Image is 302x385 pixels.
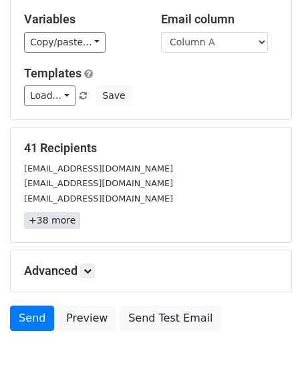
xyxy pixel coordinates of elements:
a: Preview [57,306,116,331]
a: Load... [24,85,75,106]
a: Copy/paste... [24,32,106,53]
a: +38 more [24,212,80,229]
h5: Variables [24,12,141,27]
small: [EMAIL_ADDRESS][DOMAIN_NAME] [24,163,173,173]
h5: 41 Recipients [24,141,278,155]
h5: Advanced [24,264,278,278]
a: Send [10,306,54,331]
h5: Email column [161,12,278,27]
a: Templates [24,66,82,80]
button: Save [96,85,131,106]
a: Send Test Email [120,306,221,331]
small: [EMAIL_ADDRESS][DOMAIN_NAME] [24,178,173,188]
small: [EMAIL_ADDRESS][DOMAIN_NAME] [24,194,173,204]
iframe: Chat Widget [235,321,302,385]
